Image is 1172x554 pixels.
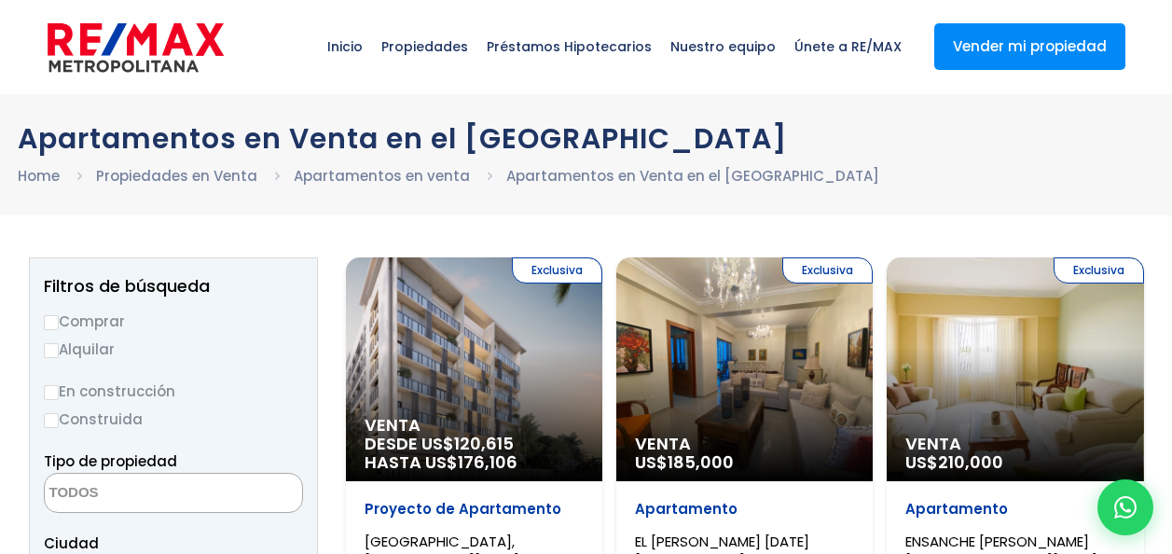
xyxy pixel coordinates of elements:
[454,432,514,455] span: 120,615
[45,474,226,514] textarea: Search
[96,166,257,186] a: Propiedades en Venta
[44,413,59,428] input: Construida
[365,435,584,472] span: DESDE US$
[365,453,584,472] span: HASTA US$
[44,315,59,330] input: Comprar
[635,435,854,453] span: Venta
[44,408,303,431] label: Construida
[506,164,879,187] li: Apartamentos en Venta en el [GEOGRAPHIC_DATA]
[18,166,60,186] a: Home
[294,166,470,186] a: Apartamentos en venta
[934,23,1125,70] a: Vender mi propiedad
[372,19,477,75] span: Propiedades
[44,533,99,553] span: Ciudad
[318,19,372,75] span: Inicio
[905,500,1124,519] p: Apartamento
[938,450,1003,474] span: 210,000
[477,19,661,75] span: Préstamos Hipotecarios
[635,450,734,474] span: US$
[44,385,59,400] input: En construcción
[512,257,602,284] span: Exclusiva
[44,380,303,403] label: En construcción
[458,450,517,474] span: 176,106
[48,20,224,76] img: remax-metropolitana-logo
[1054,257,1144,284] span: Exclusiva
[905,435,1124,453] span: Venta
[365,500,584,519] p: Proyecto de Apartamento
[44,343,59,358] input: Alquilar
[44,338,303,361] label: Alquilar
[44,277,303,296] h2: Filtros de búsqueda
[365,416,584,435] span: Venta
[782,257,873,284] span: Exclusiva
[44,310,303,333] label: Comprar
[635,500,854,519] p: Apartamento
[785,19,911,75] span: Únete a RE/MAX
[668,450,734,474] span: 185,000
[44,451,177,471] span: Tipo de propiedad
[18,122,1155,155] h1: Apartamentos en Venta en el [GEOGRAPHIC_DATA]
[905,450,1003,474] span: US$
[661,19,785,75] span: Nuestro equipo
